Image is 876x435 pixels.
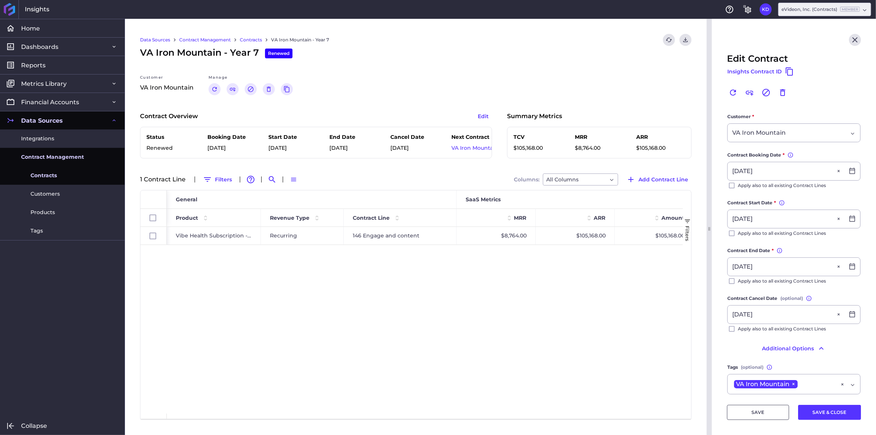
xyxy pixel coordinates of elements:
[841,380,844,389] div: ×
[727,65,794,78] button: Insights Contract ID
[21,98,79,106] span: Financial Accounts
[140,83,193,92] p: VA Iron Mountain
[271,37,329,43] a: VA Iron Mountain - Year 7
[835,258,844,276] button: Close
[798,405,861,420] button: SAVE & CLOSE
[140,75,193,83] div: Customer
[778,3,871,16] div: Dropdown select
[575,144,624,152] p: $8,764.00
[146,133,195,141] p: Status
[507,112,562,121] p: Summary Metrics
[789,380,798,388] span: ×
[21,80,67,88] span: Metrics Library
[209,75,293,83] div: Manage
[835,306,844,324] button: Close
[146,144,195,152] p: Renewed
[736,380,789,388] span: VA Iron Mountain
[21,153,84,161] span: Contract Management
[266,173,278,186] button: Search by
[21,422,47,430] span: Collapse
[663,34,675,46] button: Refresh
[268,133,317,141] p: Start Date
[140,227,167,245] div: Press SPACE to select this row.
[840,7,860,12] ins: Member
[724,3,736,15] button: Help
[353,214,390,221] span: Contract Line
[513,144,562,152] p: $105,168.00
[30,227,43,235] span: Tags
[451,133,520,141] p: Next Contract
[727,67,782,76] span: Insights Contract ID
[240,37,262,43] a: Contracts
[344,227,457,245] div: 146 Engage and content
[727,295,777,302] span: Contract Cancel Date
[514,177,539,182] span: Columns:
[263,83,275,95] button: Delete
[727,87,739,99] button: Renew
[140,176,190,183] div: 1 Contract Line
[140,37,170,43] a: Data Sources
[536,227,615,245] div: $105,168.00
[30,208,55,216] span: Products
[474,110,492,122] button: Edit
[390,144,439,152] p: [DATE]
[270,214,309,221] span: Revenue Type
[661,214,684,221] span: Amount
[513,133,562,141] p: TCV
[636,144,685,152] p: $105,168.00
[21,61,46,69] span: Reports
[615,227,694,245] div: $105,168.00
[30,172,57,179] span: Contracts
[30,190,60,198] span: Customers
[738,324,826,333] span: Apply also to all existing Contract Lines
[176,196,197,203] span: General
[207,133,256,141] p: Booking Date
[140,112,198,121] p: Contract Overview
[514,214,526,221] span: MRR
[176,227,252,244] span: Vibe Health Subscription - Recurring
[200,173,235,186] button: Filters
[727,151,781,159] span: Contract Booking Date
[179,37,231,43] a: Contract Management
[743,87,756,99] button: Link
[140,46,293,59] span: VA Iron Mountain - Year 7
[466,196,501,203] span: SaaS Metrics
[727,199,772,207] span: Contract Start Date
[727,342,861,354] button: Additional Options
[543,173,618,186] div: Dropdown select
[732,128,786,137] span: VA Iron Mountain
[727,247,770,254] span: Contract End Date
[227,83,239,95] button: Link
[849,34,861,46] button: Close
[728,306,844,324] input: Select Date
[638,175,688,184] span: Add Contract Line
[782,6,860,13] div: eVideon, Inc. (Contracts)
[738,229,826,238] span: Apply also to all existing Contract Lines
[780,295,803,302] span: (optional)
[727,52,788,65] span: Edit Contract
[835,162,844,180] button: Close
[742,3,754,15] button: General Settings
[575,133,624,141] p: MRR
[390,133,439,141] p: Cancel Date
[727,113,751,120] span: Customer
[777,87,789,99] button: Delete
[738,181,826,190] span: Apply also to all existing Contract Lines
[265,49,293,58] div: Renewed
[623,173,692,186] button: Add Contract Line
[546,175,579,184] span: All Columns
[594,214,605,221] span: ARR
[268,144,317,152] p: [DATE]
[457,227,536,245] div: $8,764.00
[329,133,378,141] p: End Date
[176,214,198,221] span: Product
[21,43,58,51] span: Dashboards
[835,210,844,228] button: Close
[21,117,63,125] span: Data Sources
[760,87,772,99] button: Cancel
[245,83,257,95] button: Cancel
[741,364,763,371] span: (optional)
[679,34,692,46] button: Download
[21,135,54,143] span: Integrations
[261,227,344,245] div: Recurring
